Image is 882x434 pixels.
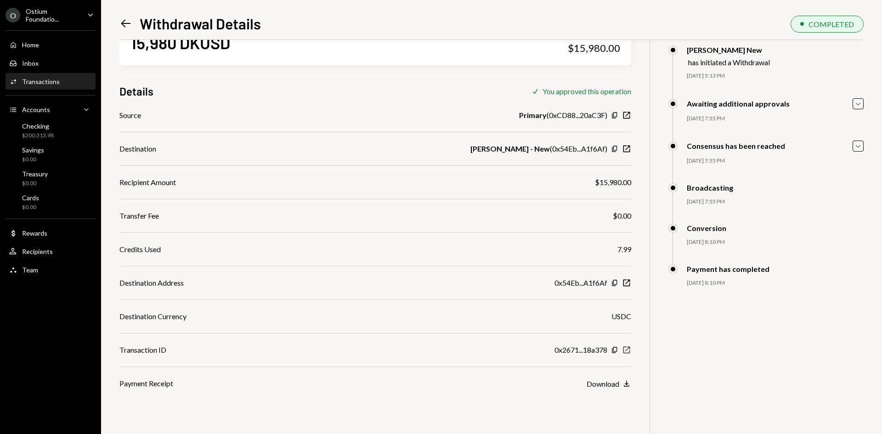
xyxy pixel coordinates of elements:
div: O [6,8,20,23]
div: $0.00 [613,210,631,221]
div: Cards [22,194,39,202]
div: COMPLETED [808,20,854,28]
div: has initiated a Withdrawal [688,58,770,67]
div: Destination Address [119,277,184,288]
div: Credits Used [119,244,161,255]
div: Download [587,379,619,388]
div: [DATE] 7:55 PM [687,157,864,165]
div: 15,980 DKUSD [130,32,230,53]
div: $0.00 [22,203,39,211]
div: Conversion [687,224,726,232]
div: Recipient Amount [119,177,176,188]
div: $0.00 [22,156,44,163]
a: Rewards [6,225,96,241]
div: 0x2671...18a378 [554,344,607,355]
div: Checking [22,122,54,130]
div: Source [119,110,141,121]
div: Inbox [22,59,39,67]
div: Transfer Fee [119,210,159,221]
div: USDC [611,311,631,322]
div: Home [22,41,39,49]
div: [DATE] 7:55 PM [687,115,864,123]
b: [PERSON_NAME] - New [470,143,550,154]
div: $15,980.00 [595,177,631,188]
div: [DATE] 8:10 PM [687,279,864,287]
a: Accounts [6,101,96,118]
div: Payment has completed [687,265,769,273]
div: Accounts [22,106,50,113]
a: Treasury$0.00 [6,167,96,189]
div: Team [22,266,38,274]
a: Inbox [6,55,96,71]
div: $200,313.98 [22,132,54,140]
a: Transactions [6,73,96,90]
h1: Withdrawal Details [140,14,261,33]
div: 7.99 [617,244,631,255]
div: Consensus has been reached [687,141,785,150]
div: [DATE] 8:10 PM [687,238,864,246]
div: $0.00 [22,180,48,187]
div: [DATE] 5:13 PM [687,72,864,80]
a: Cards$0.00 [6,191,96,213]
div: Ostium Foundatio... [26,7,80,23]
h3: Details [119,84,153,99]
div: ( 0x54Eb...A1f6Af ) [470,143,607,154]
div: [DATE] 7:55 PM [687,198,864,206]
div: Destination [119,143,156,154]
div: Transaction ID [119,344,166,355]
a: Recipients [6,243,96,259]
div: Recipients [22,248,53,255]
div: 0x54Eb...A1f6Af [554,277,607,288]
button: Download [587,379,631,389]
a: Team [6,261,96,278]
a: Home [6,36,96,53]
div: You approved this operation [543,87,631,96]
a: Savings$0.00 [6,143,96,165]
div: Transactions [22,78,60,85]
div: Broadcasting [687,183,733,192]
div: Treasury [22,170,48,178]
div: Awaiting additional approvals [687,99,790,108]
b: Primary [519,110,547,121]
div: [PERSON_NAME] New [687,45,770,54]
div: Rewards [22,229,47,237]
div: Savings [22,146,44,154]
div: ( 0xCD88...20aC3F ) [519,110,607,121]
div: Payment Receipt [119,378,173,389]
div: $15,980.00 [568,42,620,55]
div: Destination Currency [119,311,187,322]
a: Checking$200,313.98 [6,119,96,141]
